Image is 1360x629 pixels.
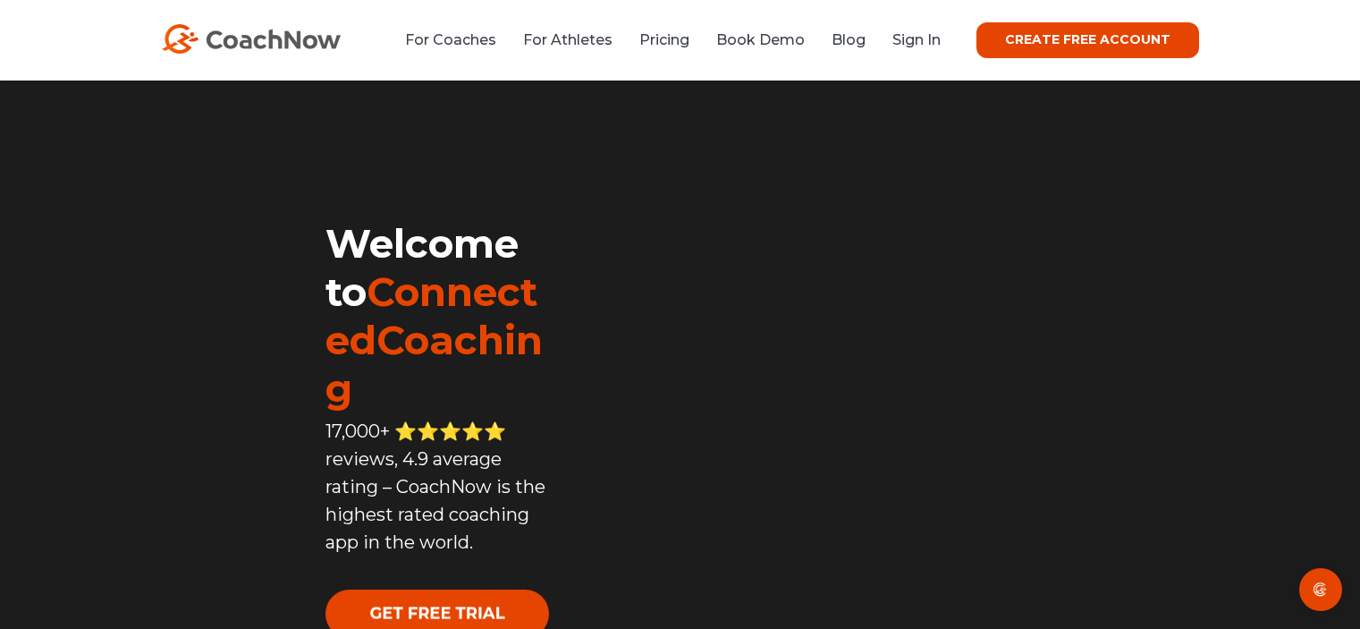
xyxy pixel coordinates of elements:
a: CREATE FREE ACCOUNT [976,22,1199,58]
a: Blog [832,31,866,48]
span: ConnectedCoaching [325,268,543,412]
span: 17,000+ ⭐️⭐️⭐️⭐️⭐️ reviews, 4.9 average rating – CoachNow is the highest rated coaching app in th... [325,421,545,553]
a: Sign In [892,31,941,48]
a: For Coaches [405,31,496,48]
img: CoachNow Logo [162,24,341,54]
a: Book Demo [716,31,805,48]
a: For Athletes [523,31,612,48]
div: Open Intercom Messenger [1299,568,1342,611]
h1: Welcome to [325,219,552,412]
a: Pricing [639,31,689,48]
